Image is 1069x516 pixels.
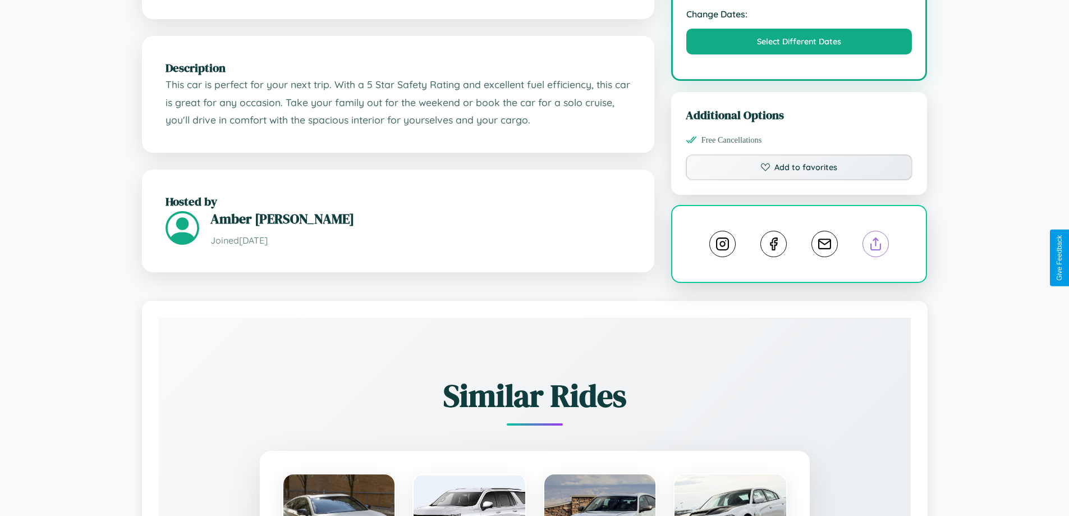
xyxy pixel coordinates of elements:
h2: Hosted by [166,193,631,209]
button: Add to favorites [686,154,913,180]
button: Select Different Dates [686,29,912,54]
p: Joined [DATE] [210,232,631,249]
h3: Additional Options [686,107,913,123]
p: This car is perfect for your next trip. With a 5 Star Safety Rating and excellent fuel efficiency... [166,76,631,129]
h2: Description [166,60,631,76]
div: Give Feedback [1056,235,1063,281]
span: Free Cancellations [701,135,762,145]
strong: Change Dates: [686,8,912,20]
h3: Amber [PERSON_NAME] [210,209,631,228]
h2: Similar Rides [198,374,871,417]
